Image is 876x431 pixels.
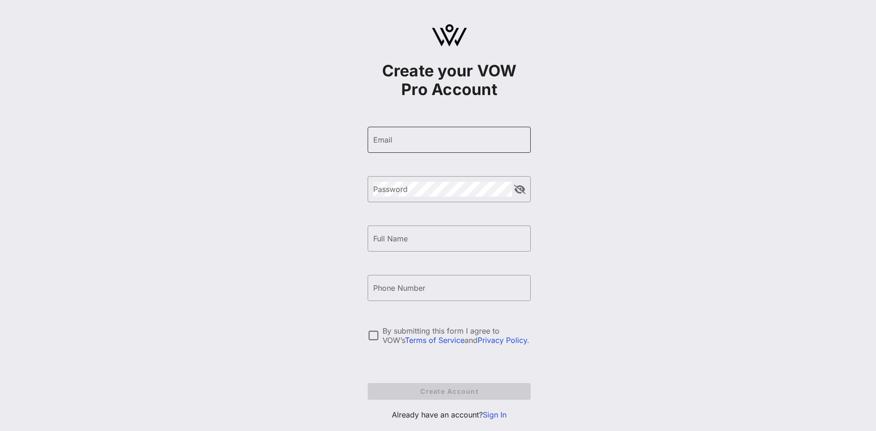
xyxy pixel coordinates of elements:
[514,185,526,194] button: append icon
[478,335,527,345] a: Privacy Policy
[483,410,506,419] a: Sign In
[432,24,467,47] img: logo.svg
[368,409,531,420] p: Already have an account?
[368,62,531,99] h1: Create your VOW Pro Account
[383,326,531,345] div: By submitting this form I agree to VOW’s and .
[405,335,465,345] a: Terms of Service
